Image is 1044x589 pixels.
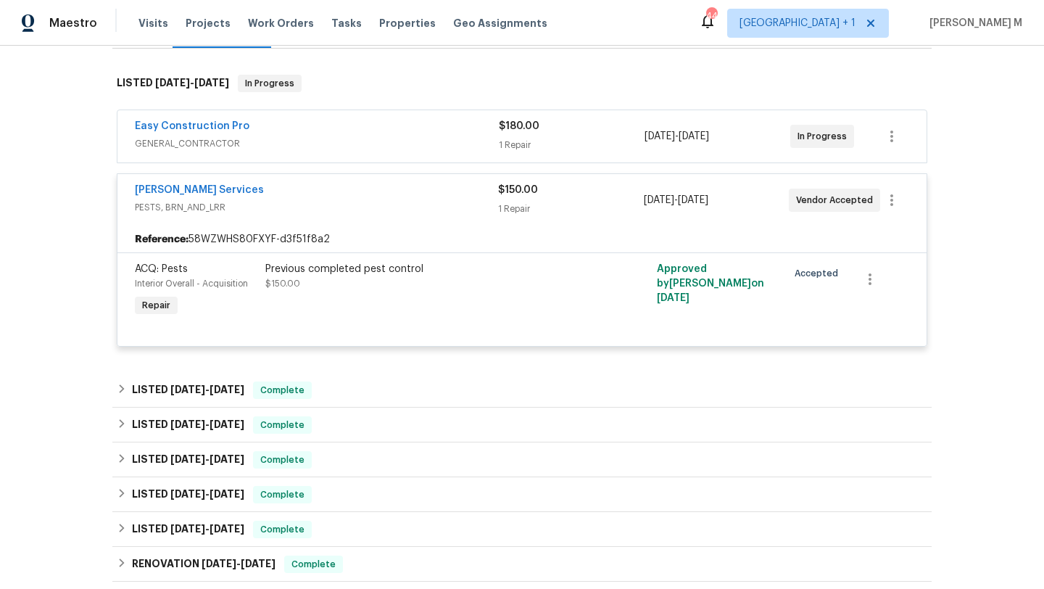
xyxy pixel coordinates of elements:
[155,78,229,88] span: -
[241,559,275,569] span: [DATE]
[132,486,244,503] h6: LISTED
[210,489,244,499] span: [DATE]
[210,384,244,395] span: [DATE]
[138,16,168,30] span: Visits
[132,556,275,573] h6: RENOVATION
[112,477,932,512] div: LISTED [DATE]-[DATE]Complete
[112,60,932,107] div: LISTED [DATE]-[DATE]In Progress
[112,442,932,477] div: LISTED [DATE]-[DATE]Complete
[499,138,645,152] div: 1 Repair
[112,408,932,442] div: LISTED [DATE]-[DATE]Complete
[170,419,244,429] span: -
[657,264,764,303] span: Approved by [PERSON_NAME] on
[265,262,583,276] div: Previous completed pest control
[132,382,244,399] h6: LISTED
[239,76,300,91] span: In Progress
[170,489,244,499] span: -
[210,419,244,429] span: [DATE]
[706,9,716,23] div: 44
[645,129,709,144] span: -
[112,547,932,582] div: RENOVATION [DATE]-[DATE]Complete
[924,16,1022,30] span: [PERSON_NAME] M
[796,193,879,207] span: Vendor Accepted
[117,226,927,252] div: 58WZWHS80FXYF-d3f51f8a2
[795,266,844,281] span: Accepted
[135,200,498,215] span: PESTS, BRN_AND_LRR
[117,75,229,92] h6: LISTED
[135,136,499,151] span: GENERAL_CONTRACTOR
[112,373,932,408] div: LISTED [DATE]-[DATE]Complete
[135,279,248,288] span: Interior Overall - Acquisition
[135,232,188,247] b: Reference:
[254,383,310,398] span: Complete
[254,453,310,467] span: Complete
[265,279,300,288] span: $150.00
[170,524,244,534] span: -
[379,16,436,30] span: Properties
[132,416,244,434] h6: LISTED
[644,195,674,205] span: [DATE]
[254,418,310,432] span: Complete
[170,384,205,395] span: [DATE]
[132,451,244,469] h6: LISTED
[135,185,264,195] a: [PERSON_NAME] Services
[498,185,538,195] span: $150.00
[194,78,229,88] span: [DATE]
[254,487,310,502] span: Complete
[155,78,190,88] span: [DATE]
[499,121,539,131] span: $180.00
[797,129,853,144] span: In Progress
[210,454,244,464] span: [DATE]
[170,419,205,429] span: [DATE]
[112,512,932,547] div: LISTED [DATE]-[DATE]Complete
[739,16,855,30] span: [GEOGRAPHIC_DATA] + 1
[679,131,709,141] span: [DATE]
[170,524,205,534] span: [DATE]
[644,193,708,207] span: -
[136,298,176,313] span: Repair
[135,264,188,274] span: ACQ: Pests
[286,557,341,572] span: Complete
[657,293,689,303] span: [DATE]
[186,16,231,30] span: Projects
[645,131,675,141] span: [DATE]
[678,195,708,205] span: [DATE]
[453,16,547,30] span: Geo Assignments
[170,454,205,464] span: [DATE]
[202,559,275,569] span: -
[248,16,314,30] span: Work Orders
[210,524,244,534] span: [DATE]
[254,522,310,537] span: Complete
[132,521,244,538] h6: LISTED
[170,489,205,499] span: [DATE]
[498,202,643,216] div: 1 Repair
[202,559,236,569] span: [DATE]
[170,384,244,395] span: -
[135,121,249,131] a: Easy Construction Pro
[331,18,362,28] span: Tasks
[49,16,97,30] span: Maestro
[170,454,244,464] span: -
